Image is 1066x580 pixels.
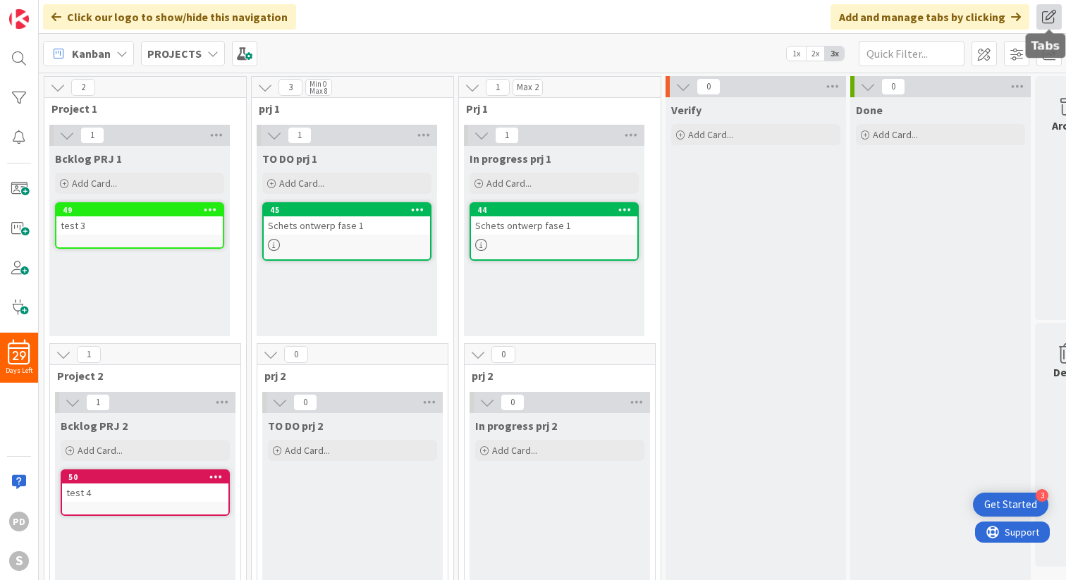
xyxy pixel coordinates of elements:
span: 1 [486,79,510,96]
div: 49 [56,204,223,216]
span: Project 1 [51,101,228,116]
span: 0 [697,78,721,95]
span: 0 [881,78,905,95]
span: Bcklog PRJ 2 [61,419,128,433]
span: prj 2 [472,369,637,383]
div: Min 0 [310,80,326,87]
div: test 4 [62,483,228,502]
div: Open Get Started checklist, remaining modules: 3 [973,493,1048,517]
a: 44Schets ontwerp fase 1 [470,202,639,261]
span: 1 [80,127,104,144]
span: 2 [71,79,95,96]
span: Project 2 [57,369,223,383]
div: 50 [62,471,228,483]
span: Kanban [72,45,111,62]
span: Done [856,103,883,117]
div: 45 [270,205,430,215]
span: Add Card... [873,128,918,141]
span: Verify [671,103,702,117]
a: 49test 3 [55,202,224,249]
span: 1 [495,127,519,144]
div: Max 8 [310,87,328,94]
span: TO DO prj 1 [262,152,317,166]
div: 45 [264,204,430,216]
div: test 3 [56,216,223,235]
div: S [9,551,29,571]
div: 49test 3 [56,204,223,235]
div: 50 [68,472,228,482]
span: Add Card... [279,177,324,190]
div: Get Started [984,498,1037,512]
div: Max 2 [517,84,539,91]
span: Add Card... [78,444,123,457]
span: 0 [293,394,317,411]
div: 45Schets ontwerp fase 1 [264,204,430,235]
div: 49 [63,205,223,215]
div: pd [9,512,29,531]
b: PROJECTS [147,47,202,61]
a: 45Schets ontwerp fase 1 [262,202,431,261]
span: 1 [288,127,312,144]
span: Add Card... [486,177,532,190]
div: 3 [1036,489,1048,502]
span: Add Card... [492,444,537,457]
span: In progress prj 2 [475,419,557,433]
span: Support [30,2,64,19]
div: 44 [477,205,637,215]
div: 44 [471,204,637,216]
div: 44Schets ontwerp fase 1 [471,204,637,235]
div: 50test 4 [62,471,228,502]
input: Quick Filter... [859,41,964,66]
span: prj 1 [259,101,436,116]
span: Prj 1 [466,101,643,116]
span: TO DO prj 2 [268,419,323,433]
span: Add Card... [285,444,330,457]
img: Visit kanbanzone.com [9,9,29,29]
span: Bcklog PRJ 1 [55,152,122,166]
span: 29 [13,351,26,361]
span: prj 2 [264,369,430,383]
div: Schets ontwerp fase 1 [471,216,637,235]
span: 1x [787,47,806,61]
span: Add Card... [688,128,733,141]
span: 1 [77,346,101,363]
span: 3x [825,47,844,61]
span: In progress prj 1 [470,152,551,166]
span: 0 [501,394,525,411]
div: Click our logo to show/hide this navigation [43,4,296,30]
span: 1 [86,394,110,411]
div: Add and manage tabs by clicking [831,4,1029,30]
div: Schets ontwerp fase 1 [264,216,430,235]
h5: Tabs [1031,39,1060,53]
span: 0 [491,346,515,363]
span: 0 [284,346,308,363]
span: 2x [806,47,825,61]
span: 3 [278,79,302,96]
a: 50test 4 [61,469,230,516]
span: Add Card... [72,177,117,190]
